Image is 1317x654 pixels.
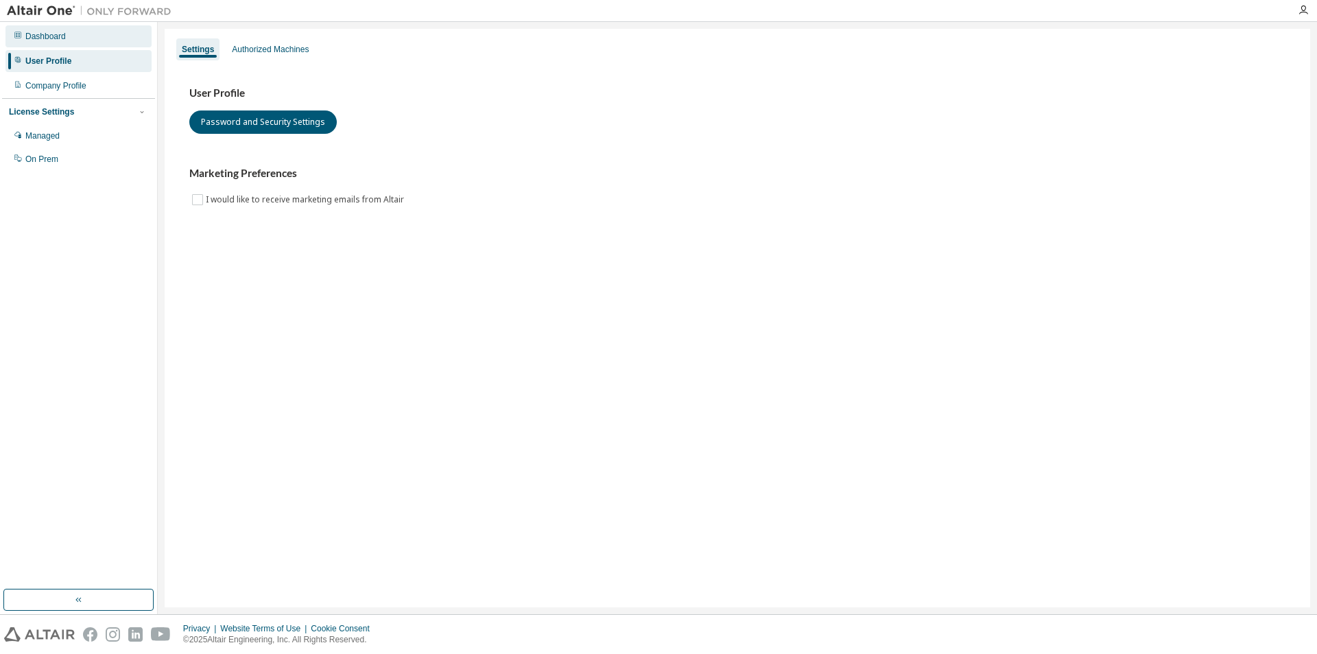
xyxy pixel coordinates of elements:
img: Altair One [7,4,178,18]
div: On Prem [25,154,58,165]
img: youtube.svg [151,627,171,642]
h3: User Profile [189,86,1285,100]
div: Privacy [183,623,220,634]
button: Password and Security Settings [189,110,337,134]
div: Company Profile [25,80,86,91]
div: User Profile [25,56,71,67]
div: License Settings [9,106,74,117]
div: Managed [25,130,60,141]
div: Cookie Consent [311,623,377,634]
label: I would like to receive marketing emails from Altair [206,191,407,208]
img: facebook.svg [83,627,97,642]
h3: Marketing Preferences [189,167,1285,180]
p: © 2025 Altair Engineering, Inc. All Rights Reserved. [183,634,378,646]
div: Website Terms of Use [220,623,311,634]
div: Authorized Machines [232,44,309,55]
div: Settings [182,44,214,55]
img: linkedin.svg [128,627,143,642]
img: altair_logo.svg [4,627,75,642]
img: instagram.svg [106,627,120,642]
div: Dashboard [25,31,66,42]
